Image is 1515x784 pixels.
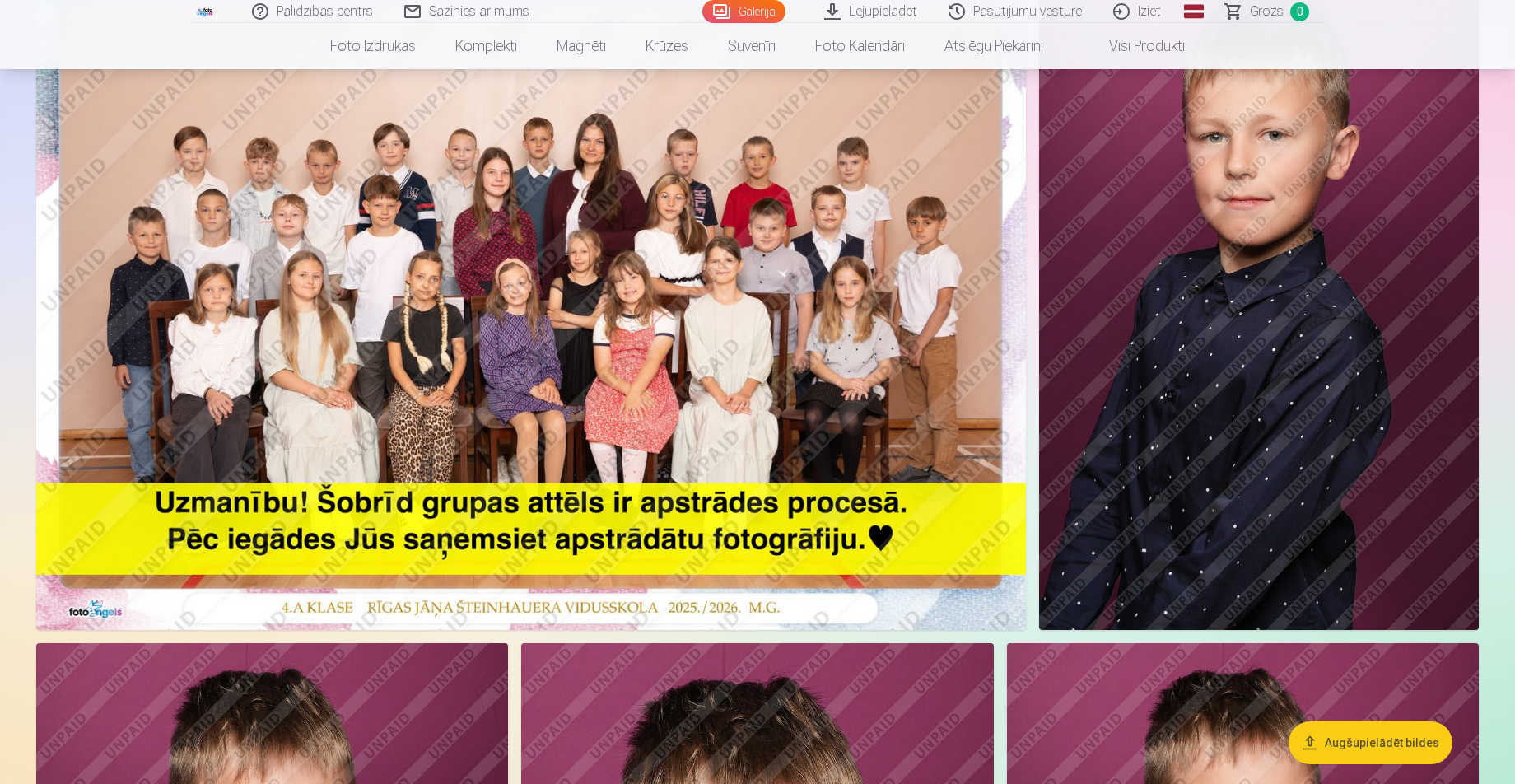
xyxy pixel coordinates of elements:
span: Grozs [1250,2,1284,21]
a: Krūzes [626,23,708,69]
a: Foto kalendāri [795,23,925,69]
a: Foto izdrukas [310,23,436,69]
button: Augšupielādēt bildes [1289,721,1452,764]
a: Magnēti [537,23,626,69]
a: Atslēgu piekariņi [925,23,1063,69]
a: Komplekti [436,23,537,69]
a: Suvenīri [708,23,795,69]
img: /fa1 [196,7,214,16]
a: Visi produkti [1063,23,1205,69]
span: 0 [1290,2,1309,21]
